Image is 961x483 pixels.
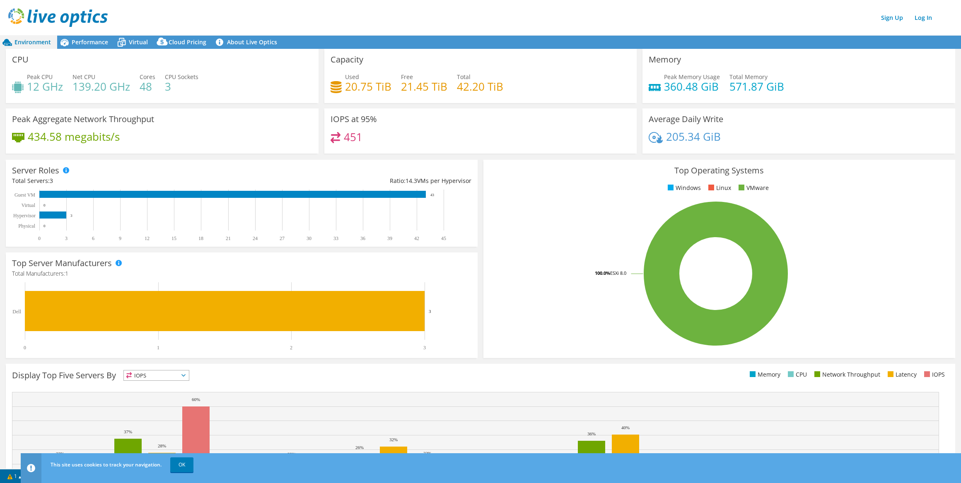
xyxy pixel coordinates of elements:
text: 9 [119,235,121,241]
text: 22% [56,451,64,456]
span: Virtual [129,38,148,46]
text: Dell [12,309,21,315]
span: CPU Sockets [165,73,198,81]
span: Total Memory [729,73,768,81]
h4: 21.45 TiB [401,82,447,91]
text: 3 [423,345,426,351]
text: 33 [333,235,338,241]
text: 21 [226,235,231,241]
li: IOPS [922,370,945,379]
h4: 48 [140,82,155,91]
text: 15 [171,235,176,241]
h3: Server Roles [12,166,59,175]
h4: Total Manufacturers: [12,269,471,278]
text: 32% [389,437,398,442]
h3: Memory [649,55,681,64]
h3: IOPS at 95% [331,115,377,124]
span: Peak CPU [27,73,53,81]
text: 0 [43,224,46,228]
text: Hypervisor [13,213,36,219]
text: 28% [158,443,166,448]
span: 1 [65,269,68,277]
text: 36 [360,235,365,241]
text: 12 [145,235,150,241]
img: live_optics_svg.svg [8,8,108,27]
span: 3 [50,177,53,185]
li: Latency [886,370,917,379]
span: 14.3 [406,177,417,185]
h4: 205.34 GiB [666,132,721,141]
h4: 139.20 GHz [72,82,130,91]
h3: Capacity [331,55,363,64]
div: Ratio: VMs per Hypervisor [241,176,471,185]
div: Total Servers: [12,176,241,185]
span: Cloud Pricing [169,38,206,46]
h3: Peak Aggregate Network Throughput [12,115,154,124]
text: 0 [43,203,46,207]
a: Sign Up [877,12,907,24]
h3: Average Daily Write [649,115,723,124]
h3: CPU [12,55,29,64]
text: Virtual [22,202,36,208]
span: This site uses cookies to track your navigation. [51,461,162,468]
span: Environment [14,38,51,46]
text: 45 [441,235,446,241]
text: 60% [192,397,200,402]
li: Windows [666,183,701,192]
h4: 12 GHz [27,82,63,91]
span: Performance [72,38,108,46]
text: 1 [157,345,159,351]
span: Used [345,73,359,81]
span: IOPS [124,370,189,380]
text: 27 [280,235,285,241]
span: Peak Memory Usage [664,73,720,81]
li: Memory [748,370,780,379]
h4: 571.87 GiB [729,82,784,91]
h4: 20.75 TiB [345,82,391,91]
text: Guest VM [14,192,35,198]
text: 6 [92,235,94,241]
text: 3 [65,235,68,241]
text: 24 [253,235,258,241]
li: VMware [736,183,769,192]
text: 26% [355,445,364,450]
h4: 42.20 TiB [457,82,503,91]
span: Free [401,73,413,81]
span: Cores [140,73,155,81]
text: 40% [621,425,630,430]
text: 3 [70,214,72,218]
a: 1 [2,471,27,481]
span: Net CPU [72,73,95,81]
text: 42 [414,235,419,241]
li: Linux [706,183,731,192]
span: Total [457,73,471,81]
text: 22% [287,452,296,457]
a: About Live Optics [212,36,283,49]
h3: Top Operating Systems [490,166,949,175]
text: 2 [290,345,292,351]
text: 18 [198,235,203,241]
a: OK [170,457,193,472]
h4: 434.58 megabits/s [28,132,120,141]
h3: Top Server Manufacturers [12,259,112,268]
text: 22% [423,451,432,456]
tspan: ESXi 8.0 [610,270,626,276]
li: Network Throughput [812,370,880,379]
text: Physical [18,223,35,229]
text: 36% [587,431,596,436]
tspan: 100.0% [595,270,610,276]
text: 0 [24,345,26,351]
h4: 451 [344,132,362,142]
text: 43 [430,193,435,197]
text: 3 [429,309,431,314]
text: 30 [307,235,311,241]
h4: 360.48 GiB [664,82,720,91]
h4: 3 [165,82,198,91]
text: 0 [38,235,41,241]
li: CPU [786,370,807,379]
text: 37% [124,429,132,434]
a: Log In [910,12,936,24]
text: 39 [387,235,392,241]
